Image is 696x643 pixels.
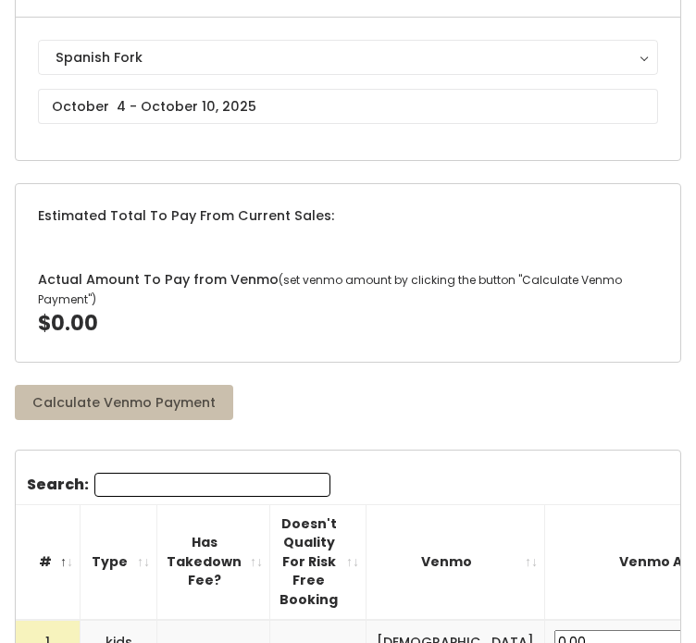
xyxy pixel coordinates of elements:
[15,385,233,420] button: Calculate Venmo Payment
[81,504,157,619] th: Type: activate to sort column ascending
[270,504,367,619] th: Doesn't Quality For Risk Free Booking : activate to sort column ascending
[16,504,81,619] th: #: activate to sort column descending
[367,504,545,619] th: Venmo: activate to sort column ascending
[38,272,622,307] span: (set venmo amount by clicking the button "Calculate Venmo Payment")
[38,40,658,75] button: Spanish Fork
[27,473,330,497] label: Search:
[157,504,270,619] th: Has Takedown Fee?: activate to sort column ascending
[16,248,680,361] div: Actual Amount To Pay from Venmo
[16,184,680,248] div: Estimated Total To Pay From Current Sales:
[38,309,98,338] span: $0.00
[94,473,330,497] input: Search:
[38,89,658,124] input: October 4 - October 10, 2025
[56,47,640,68] div: Spanish Fork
